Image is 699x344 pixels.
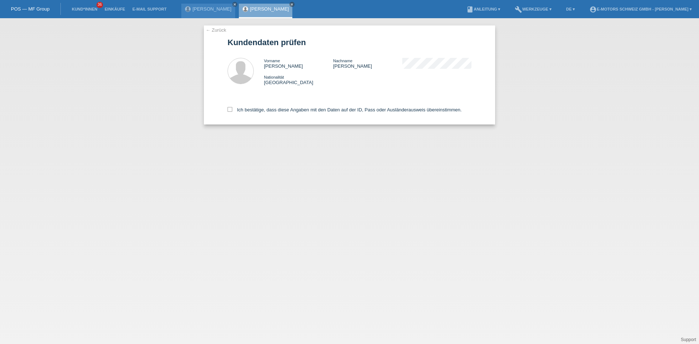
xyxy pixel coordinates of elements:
div: [PERSON_NAME] [264,58,333,69]
i: book [466,6,474,13]
div: [GEOGRAPHIC_DATA] [264,74,333,85]
a: close [289,2,295,7]
a: E-Mail Support [129,7,170,11]
span: Nachname [333,59,352,63]
a: Support [681,337,696,342]
span: 36 [96,2,103,8]
a: [PERSON_NAME] [193,6,232,12]
a: bookAnleitung ▾ [463,7,504,11]
a: account_circleE-Motors Schweiz GmbH - [PERSON_NAME] ▾ [586,7,695,11]
span: Vorname [264,59,280,63]
a: [PERSON_NAME] [250,6,289,12]
a: POS — MF Group [11,6,50,12]
i: close [290,3,294,6]
a: DE ▾ [562,7,578,11]
span: Nationalität [264,75,284,79]
i: account_circle [589,6,597,13]
div: [PERSON_NAME] [333,58,402,69]
a: buildWerkzeuge ▾ [511,7,555,11]
a: ← Zurück [206,27,226,33]
a: close [232,2,237,7]
h1: Kundendaten prüfen [228,38,471,47]
i: close [233,3,237,6]
label: Ich bestätige, dass diese Angaben mit den Daten auf der ID, Pass oder Ausländerausweis übereinsti... [228,107,462,112]
a: Kund*innen [68,7,101,11]
i: build [515,6,522,13]
a: Einkäufe [101,7,129,11]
